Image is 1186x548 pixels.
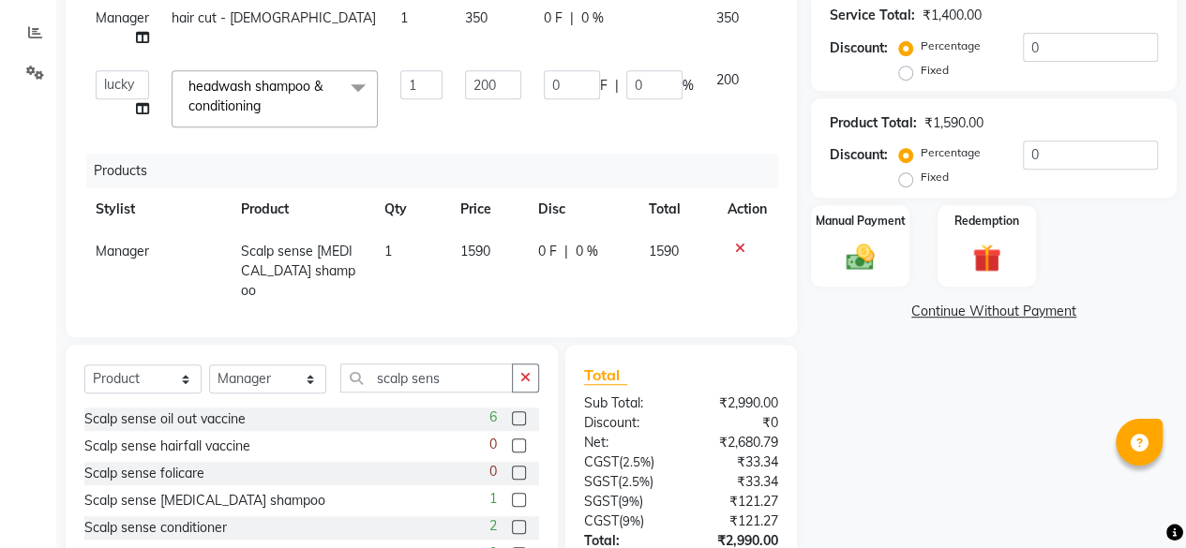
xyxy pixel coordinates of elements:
[84,464,204,483] div: Scalp sense folicare
[570,511,682,531] div: ( )
[600,76,608,96] span: F
[576,242,598,261] span: 0 %
[830,145,888,165] div: Discount:
[623,454,651,469] span: 2.5%
[172,9,376,26] span: hair cut - [DEMOGRAPHIC_DATA]
[584,473,618,490] span: SGST
[570,413,682,433] div: Discount:
[921,169,949,185] label: Fixed
[681,393,792,413] div: ₹2,990.00
[459,243,489,259] span: 1590
[830,6,915,25] div: Service Total:
[489,435,497,454] span: 0
[638,188,716,230] th: Total
[384,243,392,259] span: 1
[448,188,527,230] th: Price
[921,62,949,79] label: Fixed
[84,437,250,456] div: Scalp sense hairfall vaccine
[816,213,906,230] label: Manual Payment
[84,491,325,511] div: Scalp sense [MEDICAL_DATA] shampoo
[84,409,246,429] div: Scalp sense oil out vaccine
[188,78,323,114] span: headwash shampoo & conditioning
[681,492,792,511] div: ₹121.27
[489,462,497,481] span: 0
[544,8,563,28] span: 0 F
[96,9,149,26] span: Manager
[716,9,739,26] span: 350
[373,188,448,230] th: Qty
[622,474,650,489] span: 2.5%
[716,71,739,88] span: 200
[465,9,488,26] span: 350
[584,493,618,510] span: SGST
[716,188,778,230] th: Action
[570,472,682,492] div: ( )
[489,407,497,427] span: 6
[570,8,574,28] span: |
[241,243,355,299] span: Scalp sense [MEDICAL_DATA] shampoo
[681,452,792,472] div: ₹33.34
[581,8,604,28] span: 0 %
[622,494,639,509] span: 9%
[681,413,792,433] div: ₹0
[489,489,497,509] span: 1
[584,365,627,385] span: Total
[837,241,883,274] img: _cash.svg
[954,213,1019,230] label: Redemption
[564,242,568,261] span: |
[84,188,230,230] th: Stylist
[681,472,792,492] div: ₹33.34
[340,363,513,392] input: Search or Scan
[261,97,269,114] a: x
[615,76,619,96] span: |
[683,76,694,96] span: %
[964,241,1010,275] img: _gift.svg
[400,9,408,26] span: 1
[489,516,497,536] span: 2
[923,6,982,25] div: ₹1,400.00
[570,492,682,511] div: ( )
[527,188,638,230] th: Disc
[815,302,1173,321] a: Continue Without Payment
[649,243,679,259] span: 1590
[623,513,640,528] span: 9%
[681,433,792,452] div: ₹2,680.79
[96,243,149,259] span: Manager
[584,453,619,470] span: CGST
[570,433,682,452] div: Net:
[86,154,792,188] div: Products
[924,113,983,133] div: ₹1,590.00
[830,113,917,133] div: Product Total:
[681,511,792,531] div: ₹121.27
[921,144,981,161] label: Percentage
[584,512,619,529] span: CGST
[830,38,888,58] div: Discount:
[538,242,557,261] span: 0 F
[570,452,682,472] div: ( )
[570,393,682,413] div: Sub Total:
[230,188,373,230] th: Product
[84,518,227,538] div: Scalp sense conditioner
[921,37,981,54] label: Percentage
